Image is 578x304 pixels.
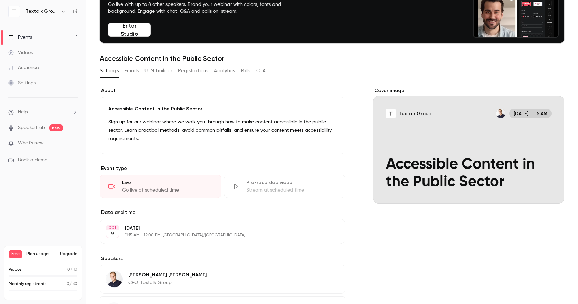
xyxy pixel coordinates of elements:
p: 11:15 AM - 12:00 PM, [GEOGRAPHIC_DATA]/[GEOGRAPHIC_DATA] [125,232,309,238]
div: Videos [8,49,33,56]
p: [PERSON_NAME] [PERSON_NAME] [128,272,207,279]
button: Enter Studio [108,23,151,37]
button: Analytics [214,65,235,76]
div: Events [8,34,32,41]
p: / 10 [67,267,77,273]
span: 0 [67,282,69,286]
div: Audience [8,64,39,71]
button: Emails [124,65,139,76]
label: Speakers [100,255,345,262]
p: Monthly registrants [9,281,47,287]
p: Go live with up to 8 other speakers. Brand your webinar with colors, fonts and background. Engage... [108,1,297,15]
p: Sign up for our webinar where we walk you through how to make content accessible in the public se... [108,118,337,143]
div: Jens Halvarsson[PERSON_NAME] [PERSON_NAME]CEO, Textalk Group [100,265,345,294]
h6: Textalk Group [25,8,58,15]
div: Live [122,179,213,186]
span: Book a demo [18,156,47,164]
label: Cover image [373,87,564,94]
div: OCT [106,225,119,230]
div: Go live at scheduled time [122,187,213,194]
p: Accessible Content in the Public Sector [108,106,337,112]
div: Stream at scheduled time [246,187,337,194]
p: 9 [111,230,114,237]
iframe: Noticeable Trigger [69,140,78,146]
p: CEO, Textalk Group [128,279,207,286]
img: Textalk Group [9,6,20,17]
button: CTA [256,65,266,76]
label: About [100,87,345,94]
span: What's new [18,140,44,147]
div: LiveGo live at scheduled time [100,175,221,198]
a: SpeakerHub [18,124,45,131]
div: Pre-recorded video [246,179,337,186]
span: 0 [67,268,70,272]
p: / 30 [67,281,77,287]
li: help-dropdown-opener [8,109,78,116]
img: Jens Halvarsson [106,271,122,287]
button: UTM builder [144,65,172,76]
button: Polls [241,65,251,76]
button: Registrations [178,65,208,76]
h1: Accessible Content in the Public Sector [100,54,564,63]
section: Cover image [373,87,564,204]
label: Date and time [100,209,345,216]
p: Videos [9,267,22,273]
span: Help [18,109,28,116]
button: Settings [100,65,119,76]
p: Event type [100,165,345,172]
span: Plan usage [26,251,56,257]
p: [DATE] [125,225,309,232]
span: Free [9,250,22,258]
div: Pre-recorded videoStream at scheduled time [224,175,345,198]
div: Settings [8,79,36,86]
span: new [49,124,63,131]
button: Upgrade [60,251,77,257]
